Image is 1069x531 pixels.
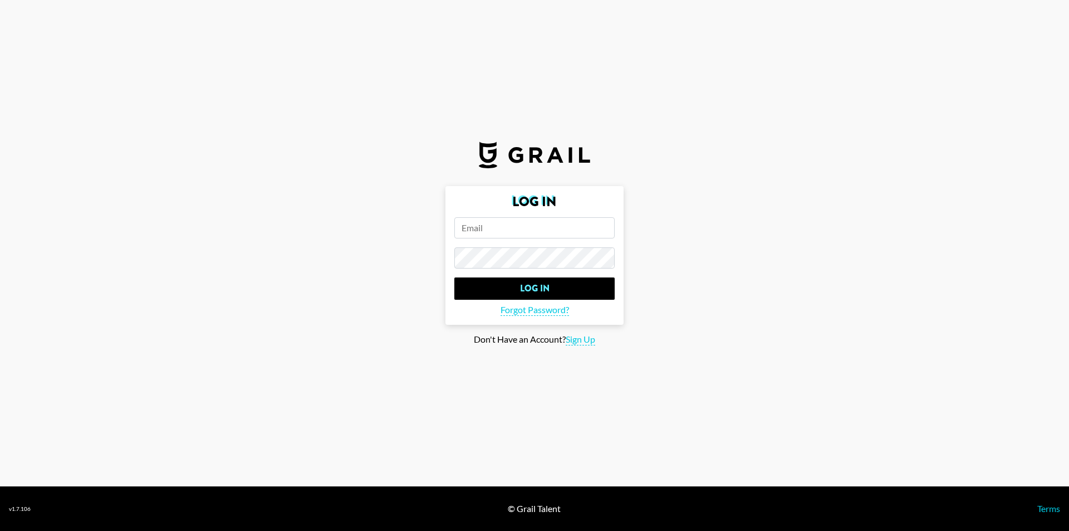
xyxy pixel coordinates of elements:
div: Don't Have an Account? [9,334,1060,345]
input: Log In [454,277,615,300]
img: Grail Talent Logo [479,142,590,168]
span: Forgot Password? [501,304,569,316]
a: Terms [1037,503,1060,514]
input: Email [454,217,615,238]
div: © Grail Talent [508,503,561,514]
h2: Log In [454,195,615,208]
span: Sign Up [566,334,595,345]
div: v 1.7.106 [9,505,31,513]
